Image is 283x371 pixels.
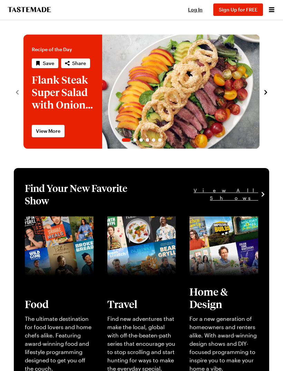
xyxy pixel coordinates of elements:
[213,3,263,16] button: Sign Up for FREE
[23,35,260,149] div: 1 / 6
[139,138,143,142] span: Go to slide 3
[133,138,137,142] span: Go to slide 2
[36,128,60,135] span: View More
[7,7,52,12] a: To Tastemade Home Page
[267,5,276,14] button: Open menu
[182,6,209,13] button: Log In
[25,217,78,232] a: View full content for [object Object]
[158,138,162,142] span: Go to slide 6
[188,7,203,12] span: Log In
[72,60,86,67] span: Share
[262,87,269,96] button: navigate to next item
[122,138,130,142] span: Go to slide 1
[25,182,141,207] h1: Find Your New Favorite Show
[32,125,65,137] a: View More
[219,7,257,12] span: Sign Up for FREE
[61,58,90,68] button: Share
[146,138,149,142] span: Go to slide 4
[152,138,155,142] span: Go to slide 5
[107,217,160,232] a: View full content for [object Object]
[141,187,258,202] a: View All Shows
[189,217,243,232] a: View full content for [object Object]
[32,58,58,68] button: Save recipe
[14,87,21,96] button: navigate to previous item
[43,60,54,67] span: Save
